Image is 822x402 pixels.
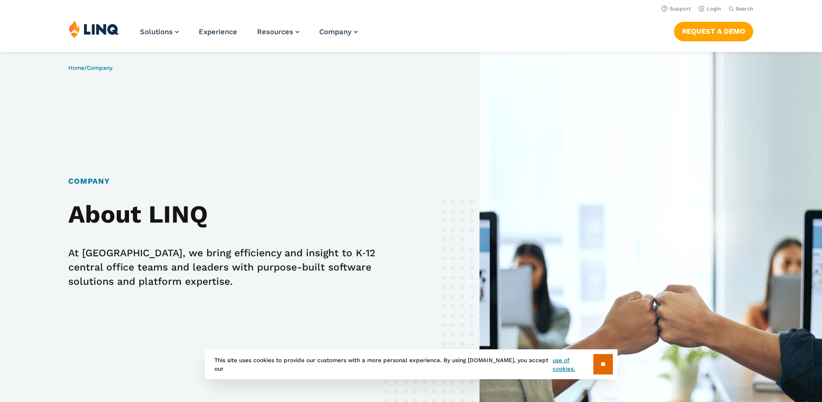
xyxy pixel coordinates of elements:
a: Company [319,28,358,36]
nav: Primary Navigation [140,20,358,51]
span: Company [319,28,351,36]
a: Home [68,65,84,71]
span: Company [87,65,112,71]
a: Request a Demo [674,22,753,41]
a: use of cookies. [553,356,593,373]
nav: Button Navigation [674,20,753,41]
p: At [GEOGRAPHIC_DATA], we bring efficiency and insight to K‑12 central office teams and leaders wi... [68,246,392,289]
a: Solutions [140,28,179,36]
h2: About LINQ [68,200,392,229]
a: Experience [199,28,237,36]
span: Solutions [140,28,173,36]
a: Resources [257,28,299,36]
div: This site uses cookies to provide our customers with a more personal experience. By using [DOMAIN... [205,349,618,379]
span: Search [736,6,753,12]
a: Login [699,6,721,12]
h1: Company [68,176,392,187]
span: Resources [257,28,293,36]
a: Support [662,6,691,12]
span: / [68,65,112,71]
button: Open Search Bar [729,5,753,12]
img: LINQ | K‑12 Software [69,20,119,38]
